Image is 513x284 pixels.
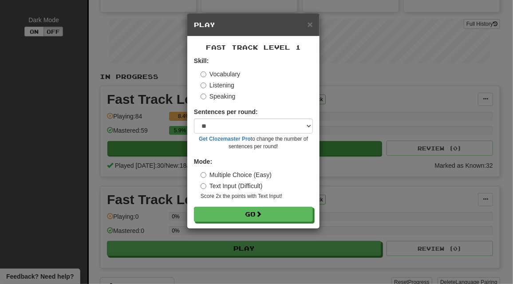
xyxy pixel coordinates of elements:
small: to change the number of sentences per round! [194,135,313,150]
input: Listening [201,83,206,88]
span: Fast Track Level 1 [206,43,301,51]
label: Speaking [201,92,235,101]
input: Speaking [201,94,206,99]
small: Score 2x the points with Text Input ! [201,193,313,200]
a: Get Clozemaster Pro [199,136,251,142]
input: Text Input (Difficult) [201,183,206,189]
h5: Play [194,20,313,29]
button: Go [194,207,313,222]
label: Vocabulary [201,70,240,79]
input: Multiple Choice (Easy) [201,172,206,178]
label: Text Input (Difficult) [201,181,263,190]
label: Listening [201,81,234,90]
button: Close [308,20,313,29]
label: Multiple Choice (Easy) [201,170,272,179]
span: × [308,19,313,29]
label: Sentences per round: [194,107,258,116]
strong: Skill: [194,57,209,64]
input: Vocabulary [201,71,206,77]
strong: Mode: [194,158,212,165]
